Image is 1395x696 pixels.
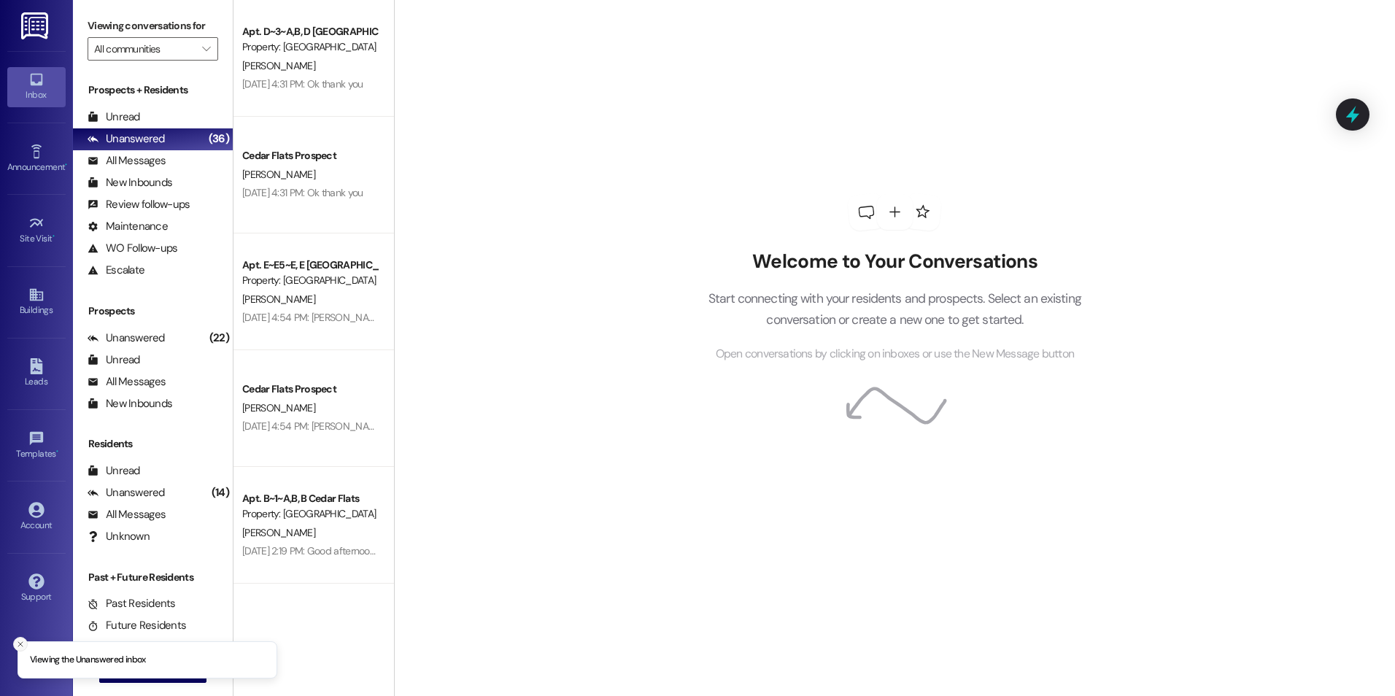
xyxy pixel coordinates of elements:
[242,491,377,506] div: Apt. B~1~A,B, B Cedar Flats
[73,82,233,98] div: Prospects + Residents
[242,258,377,273] div: Apt. E~E5~E, E [GEOGRAPHIC_DATA]
[88,109,140,125] div: Unread
[94,37,195,61] input: All communities
[88,219,168,234] div: Maintenance
[53,231,55,241] span: •
[73,570,233,585] div: Past + Future Residents
[242,382,377,397] div: Cedar Flats Prospect
[242,59,315,72] span: [PERSON_NAME]
[56,446,58,457] span: •
[88,15,218,37] label: Viewing conversations for
[242,24,377,39] div: Apt. D~3~A,B, D [GEOGRAPHIC_DATA]
[73,436,233,452] div: Residents
[242,77,363,90] div: [DATE] 4:31 PM: Ok thank you
[88,396,172,411] div: New Inbounds
[686,288,1103,330] p: Start connecting with your residents and prospects. Select an existing conversation or create a n...
[7,67,66,107] a: Inbox
[88,507,166,522] div: All Messages
[242,168,315,181] span: [PERSON_NAME]
[7,426,66,465] a: Templates •
[88,175,172,190] div: New Inbounds
[88,463,140,479] div: Unread
[686,250,1103,274] h2: Welcome to Your Conversations
[242,311,627,324] div: [DATE] 4:54 PM: [PERSON_NAME] -- proof of cleanliness before move out (Apt. E5) Thanks
[30,654,146,667] p: Viewing the Unanswered inbox
[242,186,363,199] div: [DATE] 4:31 PM: Ok thank you
[208,482,233,504] div: (14)
[21,12,51,39] img: ResiDesk Logo
[88,330,165,346] div: Unanswered
[88,529,150,544] div: Unknown
[716,345,1074,363] span: Open conversations by clicking on inboxes or use the New Message button
[65,160,67,170] span: •
[88,131,165,147] div: Unanswered
[242,293,315,306] span: [PERSON_NAME]
[88,263,144,278] div: Escalate
[202,43,210,55] i: 
[242,148,377,163] div: Cedar Flats Prospect
[205,128,233,150] div: (36)
[88,618,186,633] div: Future Residents
[88,197,190,212] div: Review follow-ups
[88,374,166,390] div: All Messages
[88,153,166,169] div: All Messages
[7,282,66,322] a: Buildings
[88,485,165,500] div: Unanswered
[88,241,177,256] div: WO Follow-ups
[7,211,66,250] a: Site Visit •
[88,352,140,368] div: Unread
[7,569,66,608] a: Support
[242,419,627,433] div: [DATE] 4:54 PM: [PERSON_NAME] -- proof of cleanliness before move out (Apt. E5) Thanks
[206,327,233,349] div: (22)
[7,354,66,393] a: Leads
[88,596,176,611] div: Past Residents
[13,637,28,651] button: Close toast
[73,303,233,319] div: Prospects
[242,273,377,288] div: Property: [GEOGRAPHIC_DATA]
[242,526,315,539] span: [PERSON_NAME]
[7,498,66,537] a: Account
[242,39,377,55] div: Property: [GEOGRAPHIC_DATA]
[242,506,377,522] div: Property: [GEOGRAPHIC_DATA]
[242,401,315,414] span: [PERSON_NAME]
